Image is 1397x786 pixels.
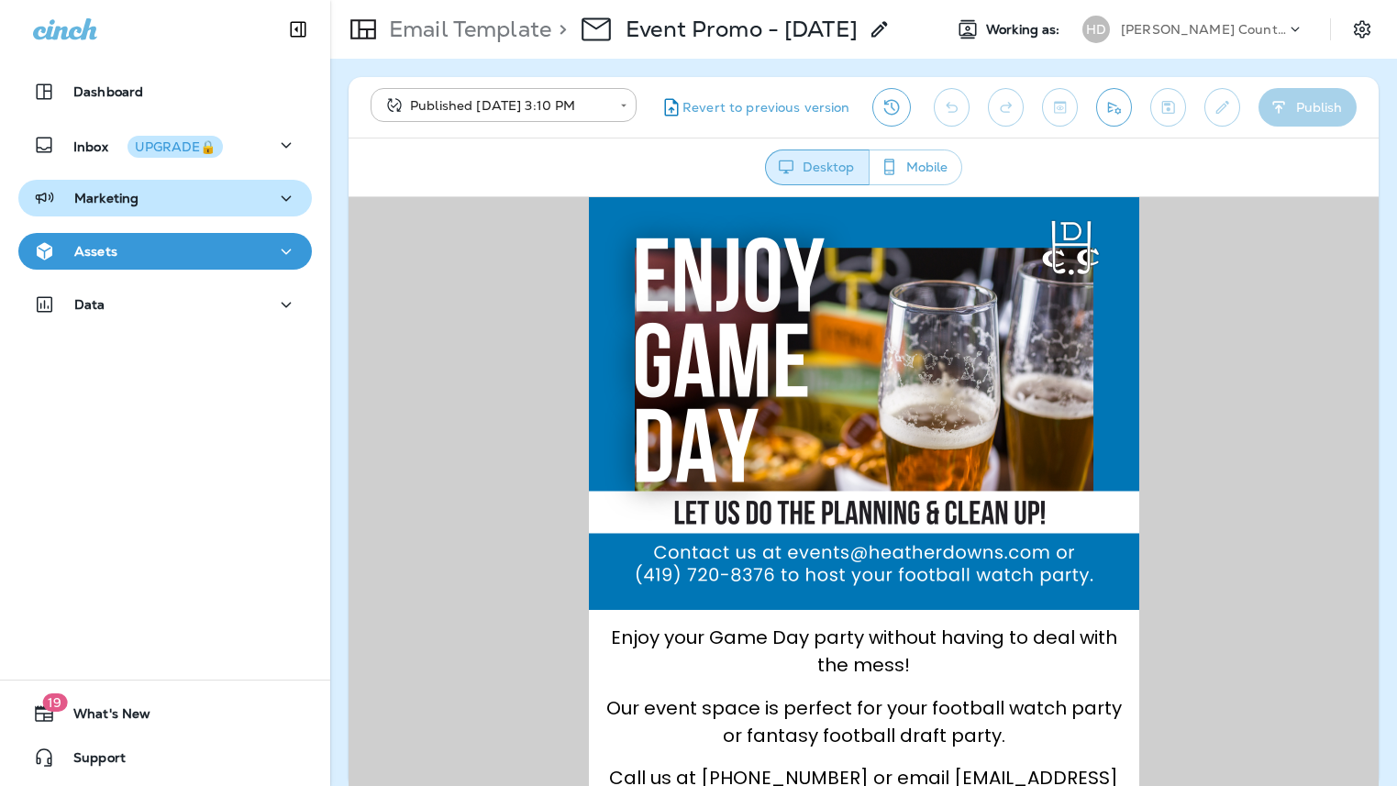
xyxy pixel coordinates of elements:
p: Dashboard [73,84,143,99]
span: Enjoy your Game Day party without having to deal with the mess! [262,427,769,481]
span: Working as: [986,22,1064,38]
button: Support [18,739,312,776]
p: [PERSON_NAME] Country Club [1121,22,1286,37]
button: Collapse Sidebar [272,11,324,48]
span: Support [55,750,126,772]
p: Data [74,297,105,312]
span: Our event space is perfect for your football watch party or fantasy football draft party. [258,498,773,551]
div: Published [DATE] 3:10 PM [383,96,607,115]
button: Marketing [18,180,312,216]
p: Marketing [74,191,139,205]
button: Send test email [1096,88,1132,127]
button: Assets [18,233,312,270]
p: Event Promo - [DATE] [626,16,858,43]
button: 19What's New [18,695,312,732]
div: Event Promo - 8/26/25 [626,16,858,43]
button: Dashboard [18,73,312,110]
button: Settings [1346,13,1379,46]
p: Email Template [382,16,551,43]
button: Mobile [869,149,962,185]
p: > [551,16,567,43]
button: View Changelog [872,88,911,127]
span: What's New [55,706,150,728]
button: Desktop [765,149,870,185]
p: Assets [74,244,117,259]
button: UPGRADE🔒 [128,136,223,158]
span: Call us at [PHONE_NUMBER] or email [EMAIL_ADDRESS][DOMAIN_NAME] to start planning! [261,568,770,621]
div: HD [1082,16,1110,43]
p: Inbox [73,136,223,155]
span: 19 [42,693,67,712]
span: Revert to previous version [682,99,850,116]
button: InboxUPGRADE🔒 [18,127,312,163]
button: Data [18,286,312,323]
div: UPGRADE🔒 [135,140,216,153]
button: Revert to previous version [651,88,858,127]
